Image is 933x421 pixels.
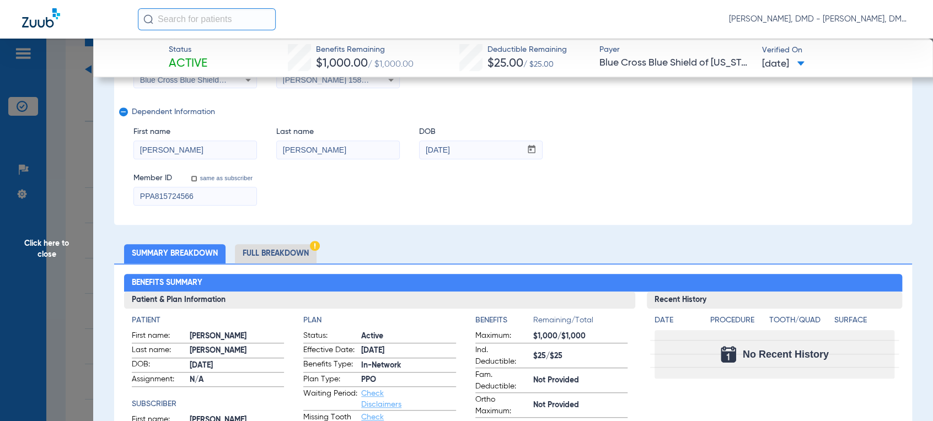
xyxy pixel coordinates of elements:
span: PPO [361,374,455,386]
span: No Recent History [743,349,829,360]
span: Ortho Maximum: [475,394,529,417]
img: Zuub Logo [22,8,60,28]
app-breakdown-title: Surface [834,315,894,330]
span: Not Provided [533,375,628,386]
mat-icon: remove [119,107,126,121]
span: Remaining/Total [533,315,628,330]
h4: Tooth/Quad [769,315,830,326]
app-breakdown-title: Procedure [710,315,765,330]
app-breakdown-title: Tooth/Quad [769,315,830,330]
span: Ind. Deductible: [475,344,529,368]
span: Last name [276,126,400,138]
h4: Procedure [710,315,765,326]
img: Search Icon [143,14,153,24]
h4: Patient [132,315,284,326]
span: Status [168,44,207,56]
span: Plan Type: [303,374,357,387]
span: Blue Cross Blue Shield of [US_STATE] [599,56,753,70]
h4: Subscriber [132,398,284,410]
span: Benefits Type: [303,359,357,372]
span: Status: [303,330,357,343]
li: Full Breakdown [235,244,317,263]
iframe: Chat Widget [878,368,933,421]
span: In-Network [361,360,455,371]
span: $25.00 [487,58,523,69]
button: Open calendar [521,141,543,159]
app-breakdown-title: Benefits [475,315,533,330]
span: N/A [190,374,284,386]
span: DOB: [132,359,186,372]
span: Not Provided [533,400,628,411]
span: [PERSON_NAME] 1588827992 [283,75,392,84]
span: [PERSON_NAME] [190,331,284,342]
span: $1,000/$1,000 [533,331,628,342]
a: Check Disclaimers [361,390,401,408]
span: [PERSON_NAME] [190,345,284,357]
span: [DATE] [762,57,805,71]
img: Hazard [310,241,320,251]
span: Dependent Information [132,107,891,116]
span: [PERSON_NAME], DMD - [PERSON_NAME], DMD [729,14,911,25]
span: [DATE] [190,360,284,371]
span: Active [361,331,455,342]
span: Maximum: [475,330,529,343]
h3: Patient & Plan Information [124,292,635,309]
h3: Recent History [647,292,903,309]
span: First name [133,126,257,138]
li: Summary Breakdown [124,244,226,263]
span: $25/$25 [533,350,628,362]
span: Effective Date: [303,344,357,358]
h4: Plan [303,315,455,326]
span: Blue Cross Blue Shield Of [US_STATE] [140,75,275,84]
img: Calendar [721,346,736,363]
app-breakdown-title: Date [655,315,701,330]
span: Fam. Deductible: [475,369,529,392]
span: Assignment: [132,374,186,387]
label: same as subscriber [198,174,253,182]
span: DOB [419,126,543,138]
span: $1,000.00 [315,58,367,69]
h2: Benefits Summary [124,274,903,292]
span: Last name: [132,344,186,358]
h4: Surface [834,315,894,326]
span: First name: [132,330,186,343]
span: / $1,000.00 [367,60,413,69]
span: Payer [599,44,753,56]
span: Verified On [762,45,915,56]
input: Search for patients [138,8,276,30]
span: / $25.00 [523,61,554,68]
span: Deductible Remaining [487,44,567,56]
span: Waiting Period: [303,388,357,410]
span: Member ID [133,172,172,184]
span: [DATE] [361,345,455,357]
span: Benefits Remaining [315,44,413,56]
h4: Benefits [475,315,533,326]
h4: Date [655,315,701,326]
span: Active [168,56,207,72]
